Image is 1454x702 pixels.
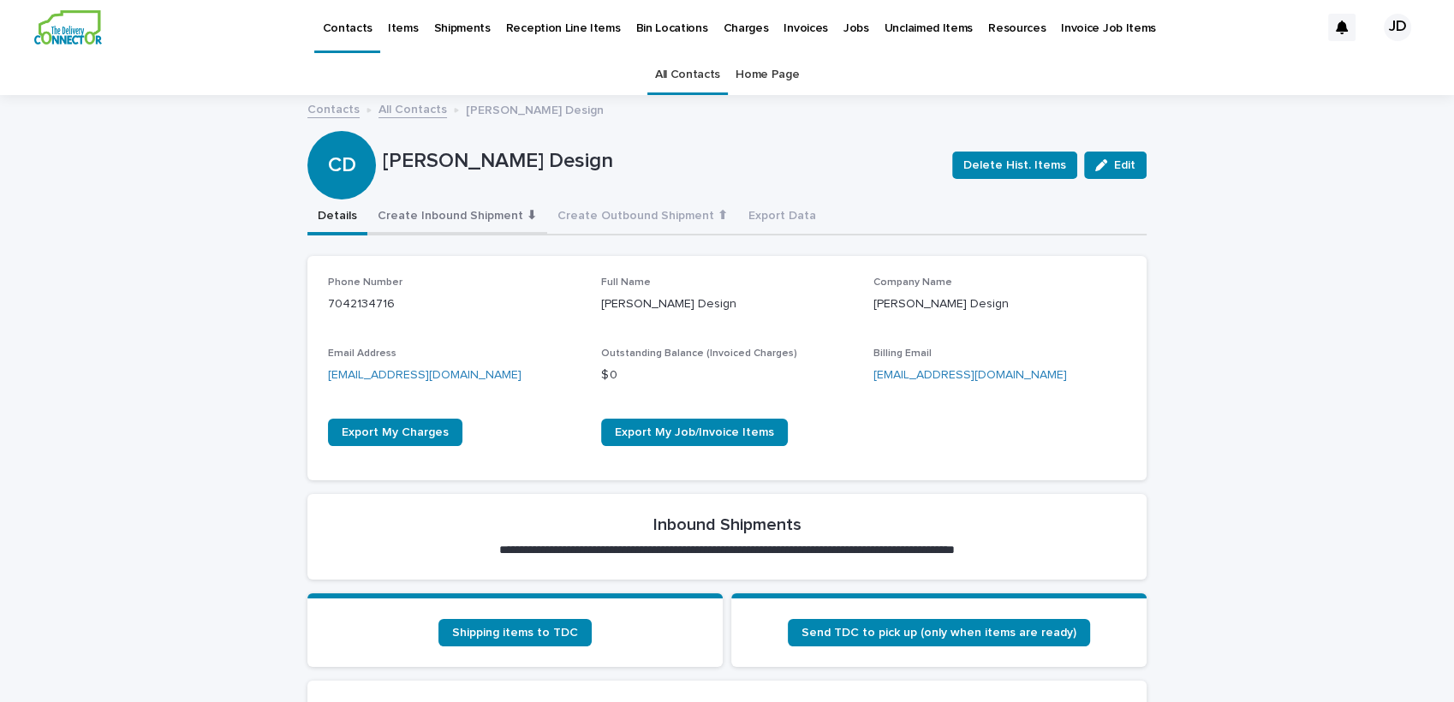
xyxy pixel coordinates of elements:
div: CD [307,84,376,177]
a: All Contacts [655,55,720,95]
span: Delete Hist. Items [963,157,1066,174]
a: Send TDC to pick up (only when items are ready) [788,619,1090,646]
img: aCWQmA6OSGG0Kwt8cj3c [34,10,102,45]
span: Edit [1114,159,1135,171]
button: Edit [1084,152,1147,179]
span: Full Name [601,277,651,288]
a: [EMAIL_ADDRESS][DOMAIN_NAME] [873,369,1067,381]
a: [EMAIL_ADDRESS][DOMAIN_NAME] [328,369,521,381]
a: Export My Charges [328,419,462,446]
span: Outstanding Balance (Invoiced Charges) [601,348,797,359]
a: 7042134716 [328,298,395,310]
p: [PERSON_NAME] Design [873,295,1126,313]
button: Details [307,199,367,235]
button: Create Outbound Shipment ⬆ [547,199,738,235]
span: Shipping items to TDC [452,627,578,639]
div: JD [1384,14,1411,41]
span: Send TDC to pick up (only when items are ready) [801,627,1076,639]
button: Create Inbound Shipment ⬇ [367,199,547,235]
span: Export My Job/Invoice Items [615,426,774,438]
p: [PERSON_NAME] Design [383,149,939,174]
a: All Contacts [378,98,447,118]
span: Company Name [873,277,952,288]
button: Export Data [738,199,826,235]
p: $ 0 [601,366,854,384]
button: Delete Hist. Items [952,152,1077,179]
a: Home Page [736,55,799,95]
span: Email Address [328,348,396,359]
a: Contacts [307,98,360,118]
span: Billing Email [873,348,932,359]
a: Shipping items to TDC [438,619,592,646]
a: Export My Job/Invoice Items [601,419,788,446]
h2: Inbound Shipments [653,515,801,535]
p: [PERSON_NAME] Design [601,295,854,313]
span: Export My Charges [342,426,449,438]
span: Phone Number [328,277,402,288]
p: [PERSON_NAME] Design [466,99,604,118]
